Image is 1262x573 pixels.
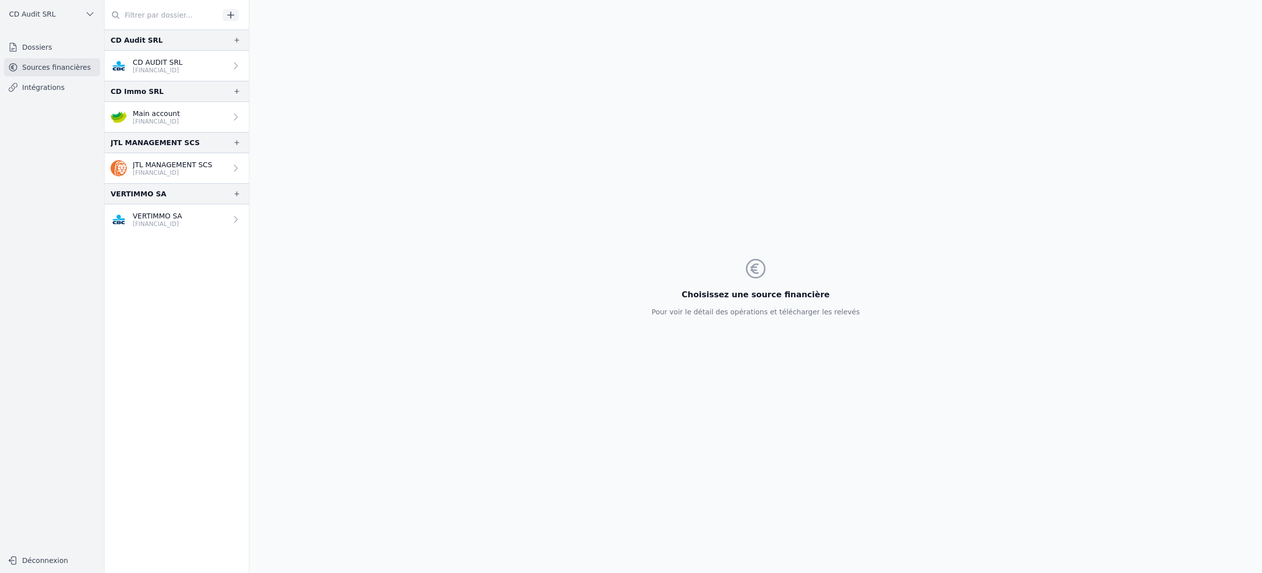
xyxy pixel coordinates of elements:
div: CD Audit SRL [111,34,163,46]
img: crelan.png [111,109,127,125]
a: JTL MANAGEMENT SCS [FINANCIAL_ID] [105,153,249,183]
a: Dossiers [4,38,100,56]
div: VERTIMMO SA [111,188,166,200]
p: [FINANCIAL_ID] [133,118,180,126]
button: CD Audit SRL [4,6,100,22]
h3: Choisissez une source financière [652,289,860,301]
p: VERTIMMO SA [133,211,182,221]
a: Sources financières [4,58,100,76]
img: ing.png [111,160,127,176]
div: JTL MANAGEMENT SCS [111,137,200,149]
a: Main account [FINANCIAL_ID] [105,102,249,132]
p: [FINANCIAL_ID] [133,66,183,74]
p: [FINANCIAL_ID] [133,169,212,177]
p: JTL MANAGEMENT SCS [133,160,212,170]
p: Main account [133,108,180,119]
img: CBC_CREGBEBB.png [111,58,127,74]
button: Déconnexion [4,552,100,568]
p: CD AUDIT SRL [133,57,183,67]
p: Pour voir le détail des opérations et télécharger les relevés [652,307,860,317]
a: CD AUDIT SRL [FINANCIAL_ID] [105,51,249,81]
img: CBC_CREGBEBB.png [111,211,127,227]
input: Filtrer par dossier... [105,6,219,24]
div: CD Immo SRL [111,85,163,97]
a: Intégrations [4,78,100,96]
p: [FINANCIAL_ID] [133,220,182,228]
span: CD Audit SRL [9,9,56,19]
a: VERTIMMO SA [FINANCIAL_ID] [105,204,249,235]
